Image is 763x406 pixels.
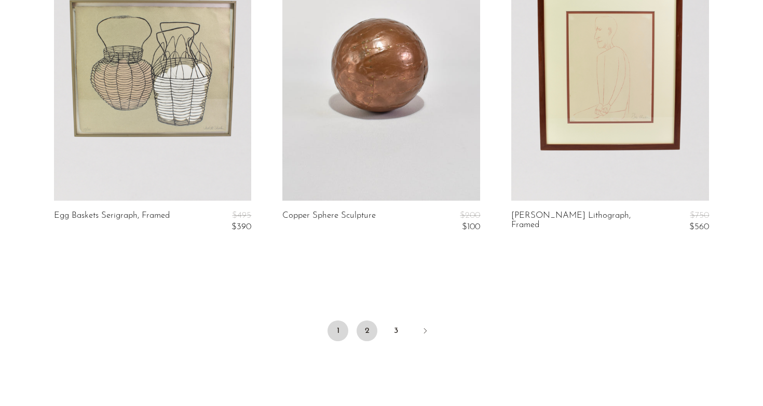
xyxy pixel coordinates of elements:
[690,211,709,220] span: $750
[511,211,644,232] a: [PERSON_NAME] Lithograph, Framed
[415,320,435,343] a: Next
[328,320,348,341] span: 1
[232,211,251,220] span: $495
[231,222,251,231] span: $390
[386,320,406,341] a: 3
[689,222,709,231] span: $560
[357,320,377,341] a: 2
[54,211,170,232] a: Egg Baskets Serigraph, Framed
[282,211,376,232] a: Copper Sphere Sculpture
[462,222,480,231] span: $100
[460,211,480,220] span: $200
